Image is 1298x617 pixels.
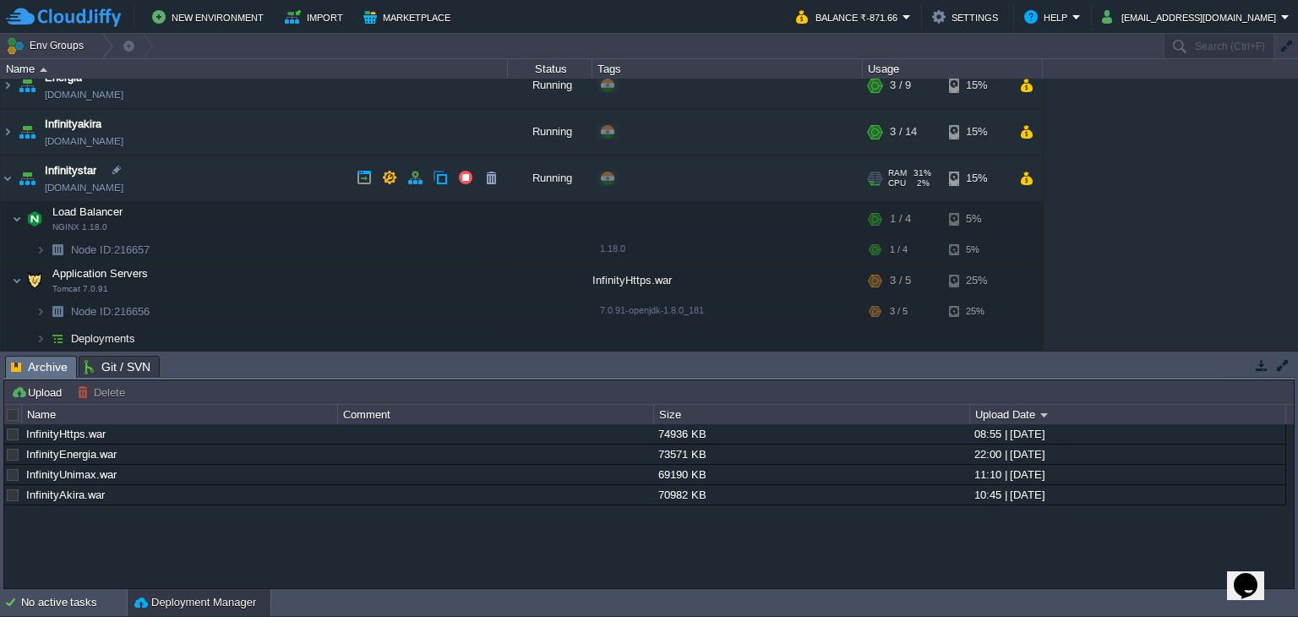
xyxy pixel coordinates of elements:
div: Running [508,156,592,201]
img: CloudJiffy [6,7,121,28]
img: AMDAwAAAACH5BAEAAAAALAAAAAABAAEAAAICRAEAOw== [15,63,39,108]
button: Marketplace [363,7,455,27]
span: 31% [914,168,931,178]
div: InfinityHttps.war [592,264,863,298]
div: No active tasks [21,589,127,616]
div: 15% [949,63,1004,108]
div: 25% [949,264,1004,298]
div: 5% [949,202,1004,236]
button: Env Groups [6,34,90,57]
a: InfinityEnergia.war [26,448,117,461]
div: Usage [864,59,1042,79]
div: 15% [949,156,1004,201]
a: Node ID:216656 [69,304,152,319]
button: Upload [11,385,67,400]
img: AMDAwAAAACH5BAEAAAAALAAAAAABAAEAAAICRAEAOw== [15,156,39,201]
button: Deployment Manager [134,594,256,611]
img: AMDAwAAAACH5BAEAAAAALAAAAAABAAEAAAICRAEAOw== [23,264,46,298]
div: Upload Date [971,405,1285,424]
span: Tomcat 7.0.91 [52,284,108,294]
div: 3 / 14 [890,109,917,155]
a: InfinityHttps.war [26,428,106,440]
a: Deployments [69,331,138,346]
div: 74936 KB [654,424,968,444]
img: AMDAwAAAACH5BAEAAAAALAAAAAABAAEAAAICRAEAOw== [35,298,46,325]
span: Node ID: [71,305,114,318]
button: Delete [77,385,130,400]
a: [DOMAIN_NAME] [45,133,123,150]
div: Size [655,405,969,424]
span: Application Servers [51,266,150,281]
span: Archive [11,357,68,378]
div: 3 / 5 [890,298,908,325]
div: 5% [949,237,1004,263]
img: AMDAwAAAACH5BAEAAAAALAAAAAABAAEAAAICRAEAOw== [35,325,46,352]
div: 73571 KB [654,445,968,464]
div: 10:45 | [DATE] [970,485,1284,505]
span: 216657 [69,243,152,257]
div: 22:00 | [DATE] [970,445,1284,464]
button: [EMAIL_ADDRESS][DOMAIN_NAME] [1102,7,1281,27]
div: Comment [339,405,653,424]
a: InfinityAkira.war [26,489,105,501]
div: 3 / 5 [890,264,911,298]
img: AMDAwAAAACH5BAEAAAAALAAAAAABAAEAAAICRAEAOw== [1,63,14,108]
span: Load Balancer [51,205,125,219]
img: AMDAwAAAACH5BAEAAAAALAAAAAABAAEAAAICRAEAOw== [23,202,46,236]
img: AMDAwAAAACH5BAEAAAAALAAAAAABAAEAAAICRAEAOw== [46,325,69,352]
a: [DOMAIN_NAME] [45,86,123,103]
div: 11:10 | [DATE] [970,465,1284,484]
span: 2% [913,178,930,188]
img: AMDAwAAAACH5BAEAAAAALAAAAAABAAEAAAICRAEAOw== [46,298,69,325]
div: 70982 KB [654,485,968,505]
img: AMDAwAAAACH5BAEAAAAALAAAAAABAAEAAAICRAEAOw== [12,264,22,298]
div: 08:55 | [DATE] [970,424,1284,444]
div: Name [2,59,507,79]
span: Git / SVN [85,357,150,377]
span: NGINX 1.18.0 [52,222,107,232]
img: AMDAwAAAACH5BAEAAAAALAAAAAABAAEAAAICRAEAOw== [15,109,39,155]
div: Running [508,109,592,155]
iframe: chat widget [1227,549,1281,600]
div: 1 / 4 [890,202,911,236]
button: Import [285,7,348,27]
div: 3 / 9 [890,63,911,108]
div: Status [509,59,592,79]
span: 216656 [69,304,152,319]
span: CPU [888,178,906,188]
div: 1 / 4 [890,237,908,263]
a: Load BalancerNGINX 1.18.0 [51,205,125,218]
a: Application ServersTomcat 7.0.91 [51,267,150,280]
button: New Environment [152,7,269,27]
button: Settings [932,7,1003,27]
img: AMDAwAAAACH5BAEAAAAALAAAAAABAAEAAAICRAEAOw== [35,237,46,263]
div: 15% [949,109,1004,155]
a: [DOMAIN_NAME] [45,179,123,196]
button: Help [1024,7,1072,27]
img: AMDAwAAAACH5BAEAAAAALAAAAAABAAEAAAICRAEAOw== [1,156,14,201]
a: Node ID:216657 [69,243,152,257]
span: 1.18.0 [600,243,625,254]
div: Name [23,405,337,424]
a: Infinitystar [45,162,96,179]
button: Balance ₹-871.66 [796,7,903,27]
a: Infinityakira [45,116,101,133]
img: AMDAwAAAACH5BAEAAAAALAAAAAABAAEAAAICRAEAOw== [46,237,69,263]
img: AMDAwAAAACH5BAEAAAAALAAAAAABAAEAAAICRAEAOw== [40,68,47,72]
img: AMDAwAAAACH5BAEAAAAALAAAAAABAAEAAAICRAEAOw== [12,202,22,236]
div: Running [508,63,592,108]
span: Node ID: [71,243,114,256]
span: RAM [888,168,907,178]
a: InfinityUnimax.war [26,468,117,481]
div: 69190 KB [654,465,968,484]
span: 7.0.91-openjdk-1.8.0_181 [600,305,704,315]
div: Tags [593,59,862,79]
img: AMDAwAAAACH5BAEAAAAALAAAAAABAAEAAAICRAEAOw== [1,109,14,155]
div: 25% [949,298,1004,325]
